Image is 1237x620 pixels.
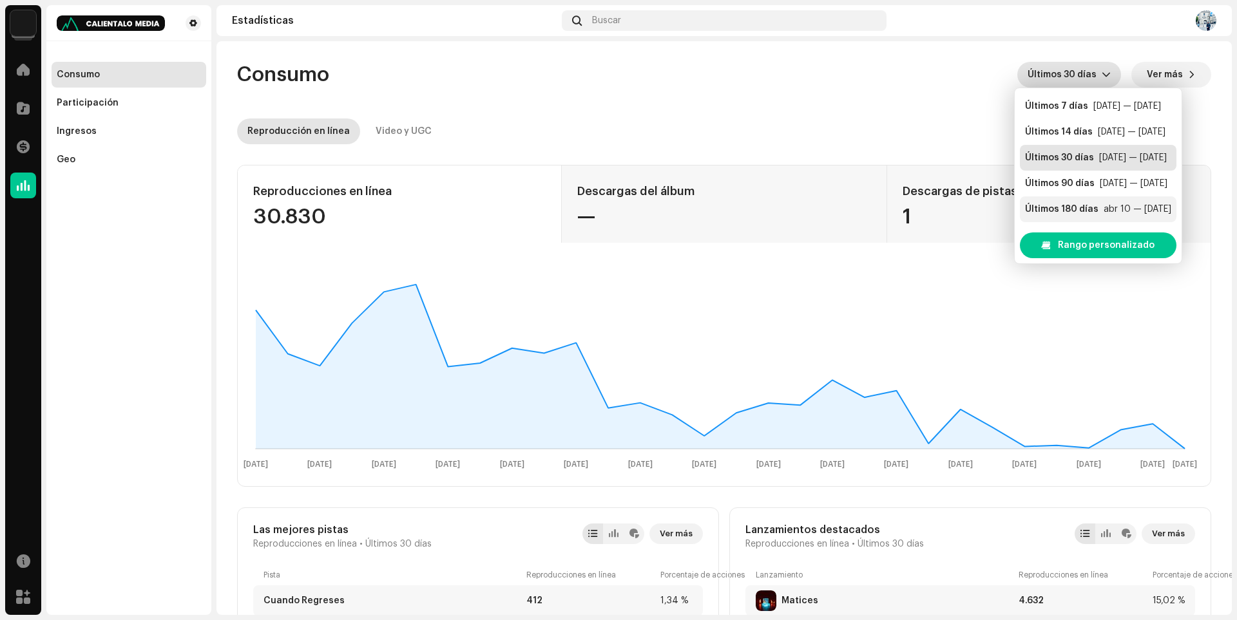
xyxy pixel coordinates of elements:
span: • [852,539,855,549]
div: Descargas del álbum [577,181,870,202]
div: 30.830 [253,207,546,227]
div: Reproducciones en línea [1019,570,1147,580]
text: [DATE] [244,460,268,469]
div: dropdown trigger [1102,62,1111,88]
div: Las mejores pistas [253,523,432,536]
text: [DATE] [628,460,653,469]
div: [DATE] — [DATE] [1098,126,1165,138]
text: [DATE] [1012,460,1037,469]
div: Geo [57,155,75,165]
div: 4.632 [1019,596,1147,606]
span: Rango personalizado [1058,232,1155,258]
button: Ver más [649,523,703,544]
text: [DATE] [948,460,973,469]
div: Participación [57,98,119,108]
text: [DATE] [372,460,396,469]
div: Video y UGC [376,118,432,144]
li: Últimos 90 días [1020,171,1176,196]
text: [DATE] [692,460,716,469]
div: [DATE] — [DATE] [1093,100,1161,113]
span: Reproducciones en línea [253,539,357,549]
img: 44088E31-7923-4996-9488-7D293C683093 [756,590,776,611]
img: 3a00138c-6d99-4b2b-a40f-3617c7ec8e67 [1196,10,1216,31]
div: [DATE] — [DATE] [1100,177,1167,190]
li: Últimos 180 días [1020,196,1176,222]
span: Ver más [1152,521,1185,547]
text: [DATE] [1140,460,1165,469]
li: Últimos 7 días [1020,93,1176,119]
span: Últimos 30 días [365,539,432,549]
div: Estadísticas [232,15,557,26]
li: Últimos 30 días [1020,145,1176,171]
text: [DATE] [884,460,908,469]
div: Consumo [57,70,100,80]
div: 15,02 % [1153,596,1185,606]
span: Ver más [660,521,693,547]
re-m-nav-item: Geo [52,147,206,173]
text: [DATE] [564,460,588,469]
li: Últimos 365 días [1020,222,1176,248]
div: abr 10 — [DATE] [1104,203,1171,216]
div: Lanzamiento [756,570,1013,580]
span: Últimos 30 días [1028,62,1102,88]
div: Descargas de pistas [903,181,1195,202]
text: [DATE] [307,460,332,469]
re-m-nav-item: Participación [52,90,206,116]
span: Ver más [1147,62,1183,88]
text: [DATE] [436,460,460,469]
div: Pista [264,570,521,580]
div: Porcentaje de acciones [660,570,693,580]
div: Cuando Regreses [264,596,345,606]
div: — [577,207,870,227]
li: Últimos 14 días [1020,119,1176,145]
div: 1 [903,207,1195,227]
div: Ingresos [57,126,97,136]
text: [DATE] [820,460,845,469]
text: [DATE] [1077,460,1101,469]
div: Porcentaje de acciones [1153,570,1185,580]
button: Ver más [1142,523,1195,544]
ul: Option List [1015,88,1182,253]
div: Últimos 90 días [1025,177,1095,190]
re-m-nav-item: Consumo [52,62,206,88]
div: Reproducción en línea [247,118,350,144]
re-m-nav-item: Ingresos [52,118,206,144]
div: Últimos 180 días [1025,203,1098,216]
span: Últimos 30 días [858,539,924,549]
div: 1,34 % [660,596,693,606]
div: Últimos 30 días [1025,151,1094,164]
span: Consumo [237,62,329,88]
span: • [360,539,363,549]
text: [DATE] [1173,460,1197,469]
text: [DATE] [500,460,524,469]
span: Reproducciones en línea [745,539,849,549]
img: 4d5a508c-c80f-4d99-b7fb-82554657661d [10,10,36,36]
span: Buscar [592,15,621,26]
div: Últimos 7 días [1025,100,1088,113]
div: Matices [782,596,818,606]
div: Últimos 14 días [1025,126,1093,138]
div: Reproducciones en línea [253,181,546,202]
div: Reproducciones en línea [526,570,655,580]
div: 412 [526,596,655,606]
img: 0ed834c7-8d06-45ec-9a54-f43076e9bbbc [57,15,165,31]
button: Ver más [1131,62,1211,88]
div: Lanzamientos destacados [745,523,924,536]
text: [DATE] [756,460,781,469]
div: [DATE] — [DATE] [1099,151,1167,164]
